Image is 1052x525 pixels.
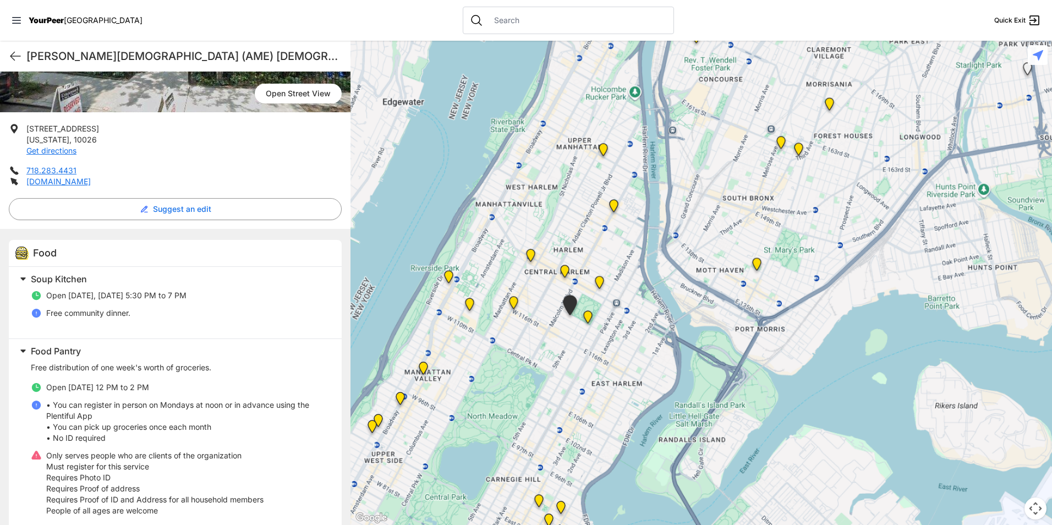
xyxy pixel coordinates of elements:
button: Map camera controls [1024,497,1046,519]
div: Bronx Citadel Corps [770,132,792,158]
span: Food Pantry [31,346,81,357]
span: Soup Kitchen [31,274,87,285]
p: Requires Proof of address [46,483,264,494]
a: 718.283.4431 [26,166,76,175]
p: Requires Proof of ID and Address for all household members [46,494,264,505]
span: Only serves people who are clients of the organization [46,451,242,460]
span: Quick Exit [994,16,1026,25]
div: Wellness Center [787,138,810,165]
p: Free community dinner. [46,308,130,319]
span: , [69,135,72,144]
span: Open [DATE] 12 PM to 2 PM [46,382,149,392]
div: Manhattan [412,357,435,384]
a: YourPeer[GEOGRAPHIC_DATA] [29,17,143,24]
img: Google [353,511,390,525]
a: Get directions [26,146,76,155]
span: YourPeer [29,15,64,25]
p: Requires Photo ID [46,472,264,483]
div: The Cathedral Church of St. John the Divine [458,293,481,320]
span: [GEOGRAPHIC_DATA] [64,15,143,25]
span: [US_STATE] [26,135,69,144]
input: Search [487,15,667,26]
div: Willis Green Jr. Adult Healthcare Center [554,260,576,287]
div: Harlem [502,292,525,318]
a: Quick Exit [994,14,1041,27]
p: • You can register in person on Mondays at noon or in advance using the Plentiful App • You can p... [46,400,328,444]
div: East Harlem [588,271,611,298]
a: [DOMAIN_NAME] [26,177,91,186]
button: Suggest an edit [9,198,342,220]
div: Food Provider [389,387,412,414]
div: Harlem Temple Corps [602,195,625,221]
span: Suggest an edit [153,204,211,215]
span: Food [33,247,57,259]
span: Must register for this service [46,462,149,471]
a: Open this area in Google Maps (opens a new window) [353,511,390,525]
h1: [PERSON_NAME][DEMOGRAPHIC_DATA] (AME) [DEMOGRAPHIC_DATA] [26,48,342,64]
p: Free distribution of one week's worth of groceries. [31,362,328,373]
span: 10026 [74,135,97,144]
span: [STREET_ADDRESS] [26,124,99,133]
a: Open Street View [255,84,342,103]
span: People of all ages are welcome [46,506,158,515]
div: Avenue Church [550,496,572,523]
span: Open [DATE], [DATE] 5:30 PM to 7 PM [46,291,187,300]
div: Senior Programming [361,415,383,442]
